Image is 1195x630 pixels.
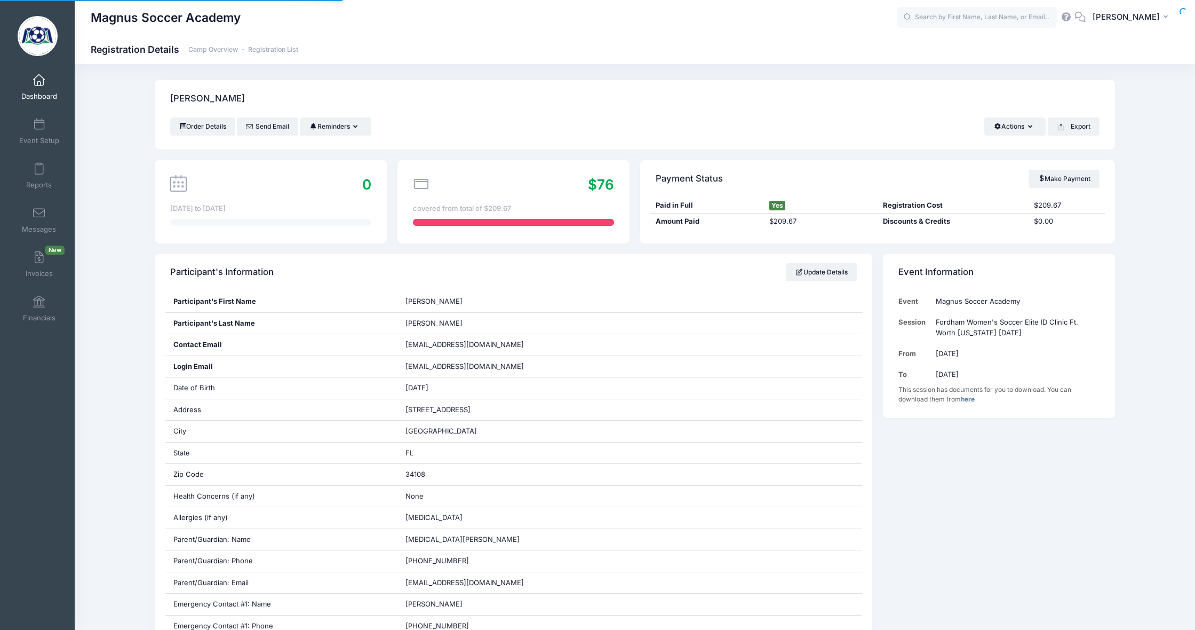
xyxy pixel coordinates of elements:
span: $76 [588,176,614,193]
span: [EMAIL_ADDRESS][DOMAIN_NAME] [405,361,539,372]
span: Messages [22,225,56,234]
div: Registration Cost [878,200,1029,211]
span: Financials [23,313,55,322]
a: Messages [14,201,65,239]
div: Amount Paid [650,216,764,227]
span: [PERSON_NAME] [405,600,463,608]
h4: Payment Status [656,163,723,194]
td: From [898,343,931,364]
div: Health Concerns (if any) [165,486,397,507]
a: Send Email [237,117,298,136]
a: Event Setup [14,113,65,150]
div: Contact Email [165,334,397,356]
span: 34108 [405,470,425,478]
div: Login Email [165,356,397,377]
div: Parent/Guardian: Name [165,529,397,550]
h4: Event Information [898,257,974,288]
span: [GEOGRAPHIC_DATA] [405,427,477,435]
span: FL [405,448,413,457]
a: Financials [14,290,65,327]
div: Zip Code [165,464,397,485]
a: Registration List [248,46,298,54]
td: Magnus Soccer Academy [931,291,1100,312]
td: Fordham Women's Soccer Elite ID Clinic Ft. Worth [US_STATE] [DATE] [931,312,1100,343]
div: Paid in Full [650,200,764,211]
div: Parent/Guardian: Phone [165,550,397,572]
h4: Participant's Information [170,257,274,288]
a: Reports [14,157,65,194]
button: [PERSON_NAME] [1086,5,1179,30]
div: Participant's First Name [165,291,397,312]
h4: [PERSON_NAME] [170,84,245,114]
span: [EMAIL_ADDRESS][DOMAIN_NAME] [405,578,524,587]
div: State [165,443,397,464]
a: here [961,395,975,403]
div: Address [165,399,397,421]
span: Reports [26,180,52,190]
div: $0.00 [1029,216,1105,227]
span: [PHONE_NUMBER] [405,556,469,565]
img: Magnus Soccer Academy [18,16,58,56]
span: [PERSON_NAME] [405,297,463,305]
a: Camp Overview [188,46,238,54]
div: Parent/Guardian: Email [165,572,397,594]
div: $209.67 [764,216,878,227]
a: Dashboard [14,68,65,106]
a: Order Details [170,117,235,136]
span: None [405,492,424,500]
span: [EMAIL_ADDRESS][DOMAIN_NAME] [405,340,524,349]
td: [DATE] [931,364,1100,385]
span: New [45,246,65,255]
span: Invoices [26,269,53,278]
div: covered from total of $209.67 [413,203,614,214]
div: Participant's Last Name [165,313,397,334]
span: [PHONE_NUMBER] [405,621,469,630]
span: Dashboard [21,92,57,101]
button: Reminders [300,117,371,136]
div: Date of Birth [165,377,397,399]
div: [DATE] to [DATE] [170,203,371,214]
td: [DATE] [931,343,1100,364]
h1: Magnus Soccer Academy [91,5,241,30]
div: This session has documents for you to download. You can download them from [898,385,1100,404]
a: InvoicesNew [14,246,65,283]
span: Event Setup [19,136,59,145]
span: Yes [769,201,785,210]
div: Allergies (if any) [165,507,397,529]
div: City [165,421,397,442]
a: Update Details [786,263,857,281]
div: Emergency Contact #1: Name [165,594,397,615]
span: [PERSON_NAME] [1093,11,1160,23]
span: [MEDICAL_DATA] [405,513,463,522]
td: Event [898,291,931,312]
div: Discounts & Credits [878,216,1029,227]
span: [MEDICAL_DATA][PERSON_NAME] [405,535,520,544]
span: 0 [362,176,371,193]
a: Make Payment [1029,170,1100,188]
span: [STREET_ADDRESS] [405,405,471,414]
td: To [898,364,931,385]
span: [PERSON_NAME] [405,319,463,327]
button: Actions [984,117,1046,136]
button: Export [1048,117,1100,136]
div: $209.67 [1029,200,1105,211]
input: Search by First Name, Last Name, or Email... [897,7,1057,28]
span: [DATE] [405,383,428,392]
td: Session [898,312,931,343]
h1: Registration Details [91,44,298,55]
